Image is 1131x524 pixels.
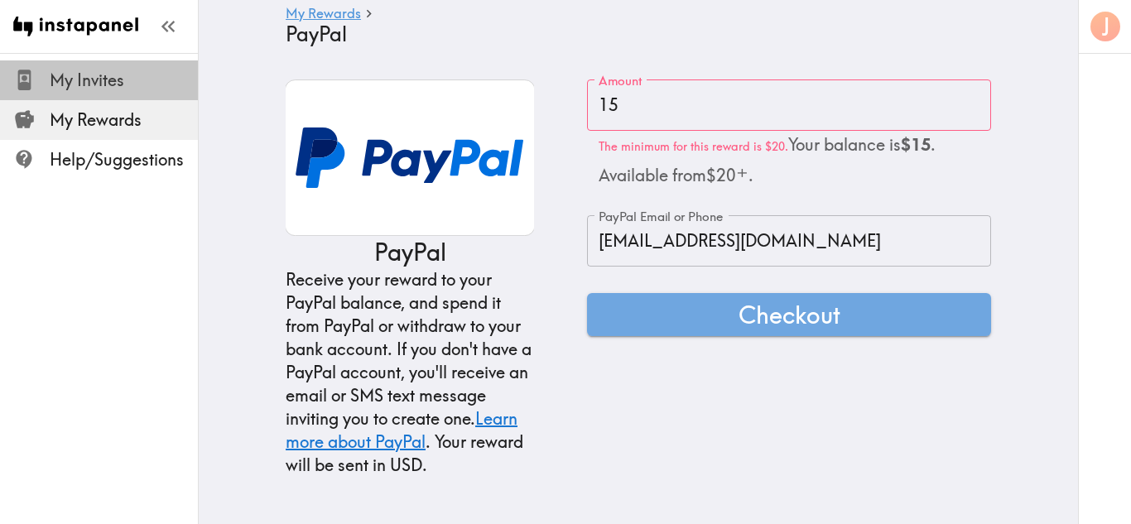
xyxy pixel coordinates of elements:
[286,22,978,46] h4: PayPal
[374,236,446,268] p: PayPal
[739,298,840,331] span: Checkout
[286,7,361,22] a: My Rewards
[736,161,748,190] span: ⁺
[599,133,979,189] p: The minimum for this reward is $20.
[599,134,936,185] span: Your balance is . Available from $20 .
[1102,12,1110,41] span: J
[599,72,643,90] label: Amount
[901,134,931,155] b: $15
[587,293,991,336] button: Checkout
[50,69,198,92] span: My Invites
[1089,10,1122,43] button: J
[50,148,198,171] span: Help/Suggestions
[599,208,723,226] label: PayPal Email or Phone
[286,79,534,236] img: PayPal
[286,268,534,477] div: Receive your reward to your PayPal balance, and spend it from PayPal or withdraw to your bank acc...
[50,108,198,132] span: My Rewards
